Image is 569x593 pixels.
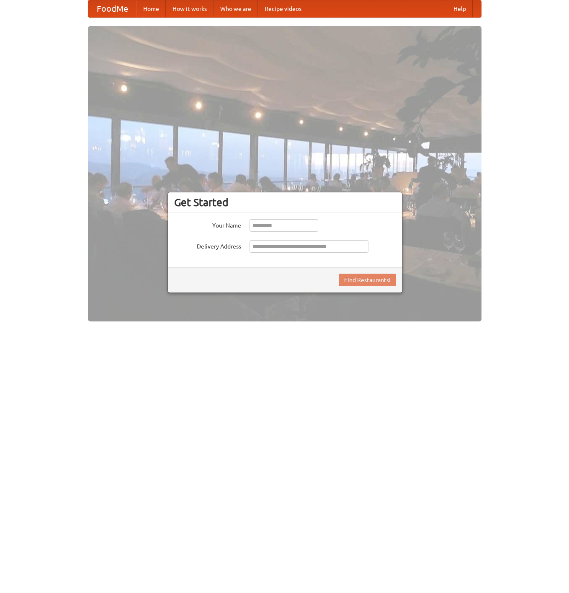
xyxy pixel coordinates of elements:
[136,0,166,17] a: Home
[214,0,258,17] a: Who we are
[88,0,136,17] a: FoodMe
[258,0,308,17] a: Recipe videos
[166,0,214,17] a: How it works
[174,219,241,230] label: Your Name
[447,0,473,17] a: Help
[174,196,396,209] h3: Get Started
[339,274,396,286] button: Find Restaurants!
[174,240,241,251] label: Delivery Address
